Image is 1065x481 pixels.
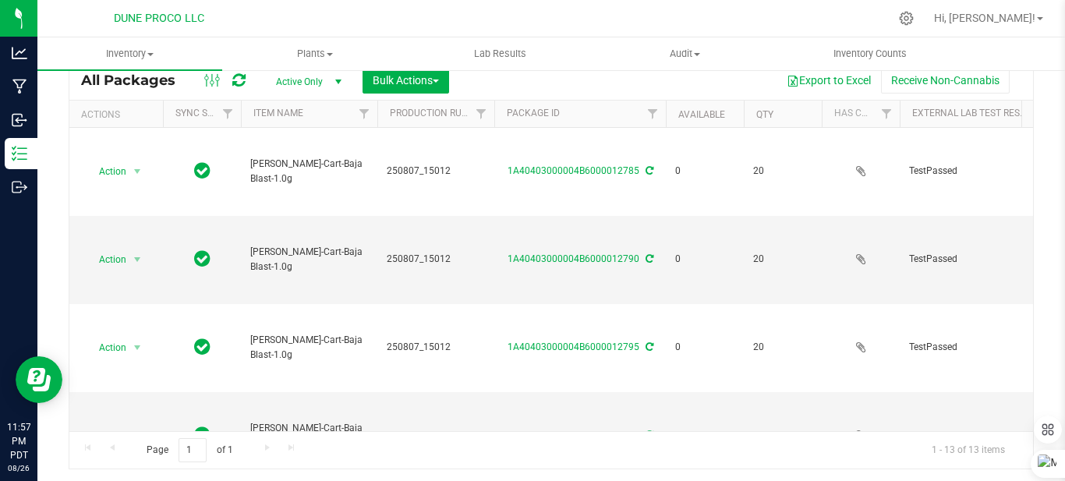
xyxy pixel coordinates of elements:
span: 0 [675,252,734,267]
a: Filter [215,101,241,127]
div: Manage settings [897,11,916,26]
span: 0 [675,340,734,355]
span: 20 [753,252,812,267]
span: Plants [223,47,406,61]
a: Lab Results [407,37,592,70]
a: External Lab Test Result [912,108,1035,118]
inline-svg: Outbound [12,179,27,195]
span: In Sync [194,160,211,182]
button: Export to Excel [777,67,881,94]
button: Bulk Actions [363,67,449,94]
a: Item Name [253,108,303,118]
a: Available [678,109,725,120]
span: [PERSON_NAME]-Cart-Baja Blast-1.0g [250,245,368,274]
span: Audit [593,47,777,61]
span: [PERSON_NAME]-Cart-Baja Blast-1.0g [250,333,368,363]
span: All Packages [81,72,191,89]
inline-svg: Analytics [12,45,27,61]
p: 11:57 PM PDT [7,420,30,462]
span: Action [85,161,127,182]
span: Action [85,337,127,359]
span: Action [85,249,127,271]
th: Has COA [822,101,900,128]
span: select [128,161,147,182]
span: DUNE PROCO LLC [114,12,204,25]
a: Inventory [37,37,222,70]
span: Sync from Compliance System [643,253,653,264]
span: 20 [753,340,812,355]
a: Filter [874,101,900,127]
span: Sync from Compliance System [643,430,653,440]
span: In Sync [194,336,211,358]
span: 20 [753,164,812,179]
button: Receive Non-Cannabis [881,67,1010,94]
span: TestPassed [909,340,1046,355]
span: Action [85,425,127,447]
inline-svg: Inbound [12,112,27,128]
a: Inventory Counts [777,37,962,70]
span: TestPassed [909,428,1046,443]
a: Audit [593,37,777,70]
span: 1 - 13 of 13 items [919,438,1017,462]
a: Package ID [507,108,560,118]
a: Qty [756,109,773,120]
span: Lab Results [453,47,547,61]
a: 1A40403000004B6000012785 [508,165,639,176]
span: Sync from Compliance System [643,165,653,176]
a: Filter [352,101,377,127]
a: Filter [640,101,666,127]
span: 250807_15012 [387,340,485,355]
inline-svg: Inventory [12,146,27,161]
span: In Sync [194,248,211,270]
inline-svg: Manufacturing [12,79,27,94]
div: Actions [81,109,157,120]
span: select [128,337,147,359]
span: TestPassed [909,252,1046,267]
a: Sync Status [175,108,235,118]
span: Inventory [37,47,222,61]
span: 250807_15012 [387,252,485,267]
span: TestPassed [909,164,1046,179]
a: 1A40403000004B6000014130 [508,430,639,440]
input: 1 [179,438,207,462]
span: [PERSON_NAME]-Cart-Baja Blast-1.0g [250,421,368,451]
a: 1A40403000004B6000012795 [508,341,639,352]
iframe: Resource center [16,356,62,403]
span: 0 [675,428,734,443]
a: Filter [469,101,494,127]
p: 08/26 [7,462,30,474]
a: Plants [222,37,407,70]
span: In Sync [194,424,211,446]
span: Inventory Counts [812,47,928,61]
span: select [128,249,147,271]
a: Production Run [390,108,469,118]
span: Bulk Actions [373,74,439,87]
span: 20 [753,428,812,443]
span: Hi, [PERSON_NAME]! [934,12,1035,24]
span: select [128,425,147,447]
span: 250807_15012 [387,428,485,443]
span: Page of 1 [133,438,246,462]
span: 0 [675,164,734,179]
span: 250807_15012 [387,164,485,179]
a: 1A40403000004B6000012790 [508,253,639,264]
span: [PERSON_NAME]-Cart-Baja Blast-1.0g [250,157,368,186]
span: Sync from Compliance System [643,341,653,352]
